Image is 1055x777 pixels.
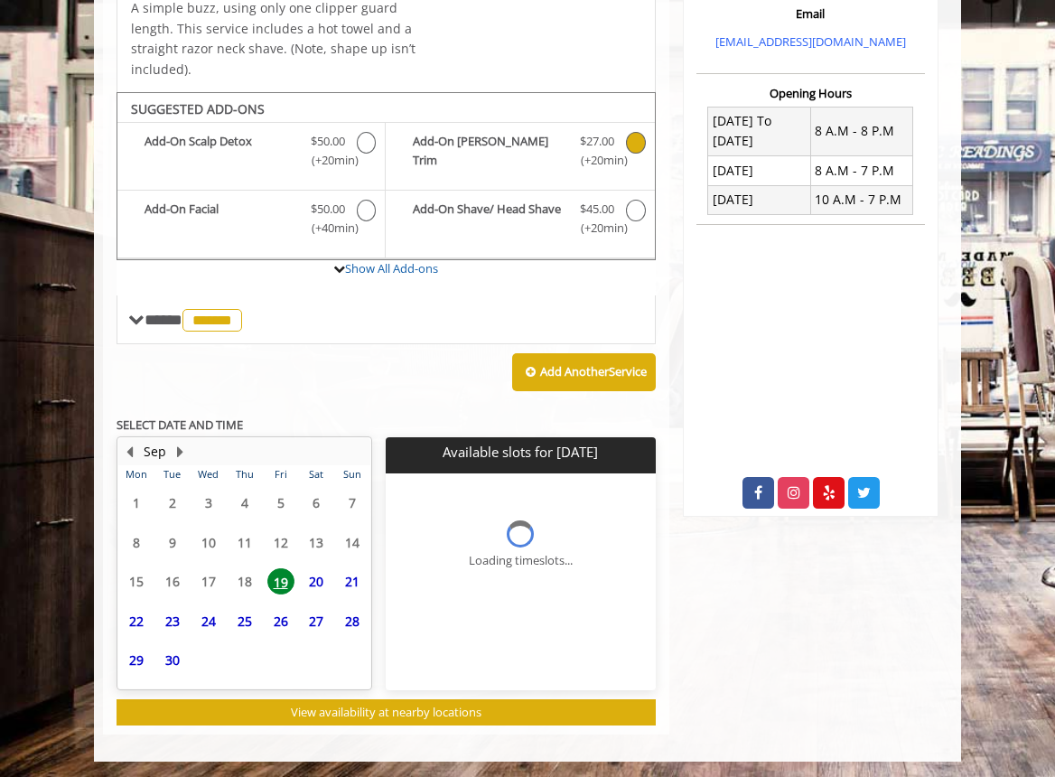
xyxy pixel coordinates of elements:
td: Select day22 [118,602,154,641]
div: Loading timeslots... [469,551,573,570]
th: Thu [227,465,263,483]
th: Tue [154,465,191,483]
th: Sat [298,465,334,483]
span: 26 [267,608,294,634]
span: 24 [195,608,222,634]
td: [DATE] [708,185,810,214]
h3: Email [701,7,920,20]
span: 19 [267,568,294,594]
span: $50.00 [311,200,345,219]
td: 10 A.M - 7 P.M [810,185,912,214]
p: Available slots for [DATE] [393,445,648,460]
span: 23 [159,608,186,634]
td: Select day30 [154,641,191,680]
span: (+40min ) [308,219,348,238]
span: 28 [339,608,366,634]
td: 8 A.M - 8 P.M [810,107,912,156]
th: Mon [118,465,154,483]
td: Select day27 [298,602,334,641]
span: $45.00 [580,200,614,219]
td: Select day23 [154,602,191,641]
b: Add-On Scalp Detox [145,132,299,170]
label: Add-On Beard Trim [395,132,645,174]
td: Select day26 [263,602,299,641]
td: Select day24 [191,602,227,641]
button: View availability at nearby locations [117,699,656,726]
span: 20 [303,568,330,594]
td: 8 A.M - 7 P.M [810,156,912,185]
b: Add-On Facial [145,200,299,238]
span: (+20min ) [308,151,348,170]
td: [DATE] To [DATE] [708,107,810,156]
button: Previous Month [122,442,136,462]
label: Add-On Facial [126,200,376,242]
th: Sun [334,465,370,483]
span: 29 [123,647,150,673]
span: 22 [123,608,150,634]
span: $50.00 [311,132,345,151]
td: Select day25 [227,602,263,641]
td: Select day19 [263,562,299,602]
td: Select day21 [334,562,370,602]
div: Buzz Cut/Senior Cut Add-onS [117,92,656,260]
td: Select day28 [334,602,370,641]
label: Add-On Scalp Detox [126,132,376,174]
td: [DATE] [708,156,810,185]
span: 21 [339,568,366,594]
button: Sep [144,442,166,462]
b: SELECT DATE AND TIME [117,417,243,433]
b: Add Another Service [540,363,647,379]
h3: Opening Hours [696,87,925,99]
td: Select day20 [298,562,334,602]
b: Add-On Shave/ Head Shave [413,200,568,238]
span: 30 [159,647,186,673]
a: Show All Add-ons [345,260,438,276]
button: Next Month [173,442,187,462]
b: Add-On [PERSON_NAME] Trim [413,132,568,170]
span: 25 [231,608,258,634]
span: (+20min ) [577,219,617,238]
span: (+20min ) [577,151,617,170]
b: SUGGESTED ADD-ONS [131,100,265,117]
th: Fri [263,465,299,483]
label: Add-On Shave/ Head Shave [395,200,645,242]
th: Wed [191,465,227,483]
span: View availability at nearby locations [291,704,481,720]
span: $27.00 [580,132,614,151]
a: [EMAIL_ADDRESS][DOMAIN_NAME] [715,33,906,50]
button: Add AnotherService [512,353,656,391]
td: Select day29 [118,641,154,680]
span: 27 [303,608,330,634]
